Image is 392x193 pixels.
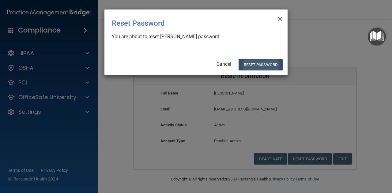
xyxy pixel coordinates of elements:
[368,28,386,46] button: Open Resource Center
[239,59,283,70] button: Reset Password
[217,61,231,67] a: Cancel
[277,12,283,24] span: ×
[112,14,255,32] div: Reset Password
[112,33,275,40] div: You are about to reset [PERSON_NAME] password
